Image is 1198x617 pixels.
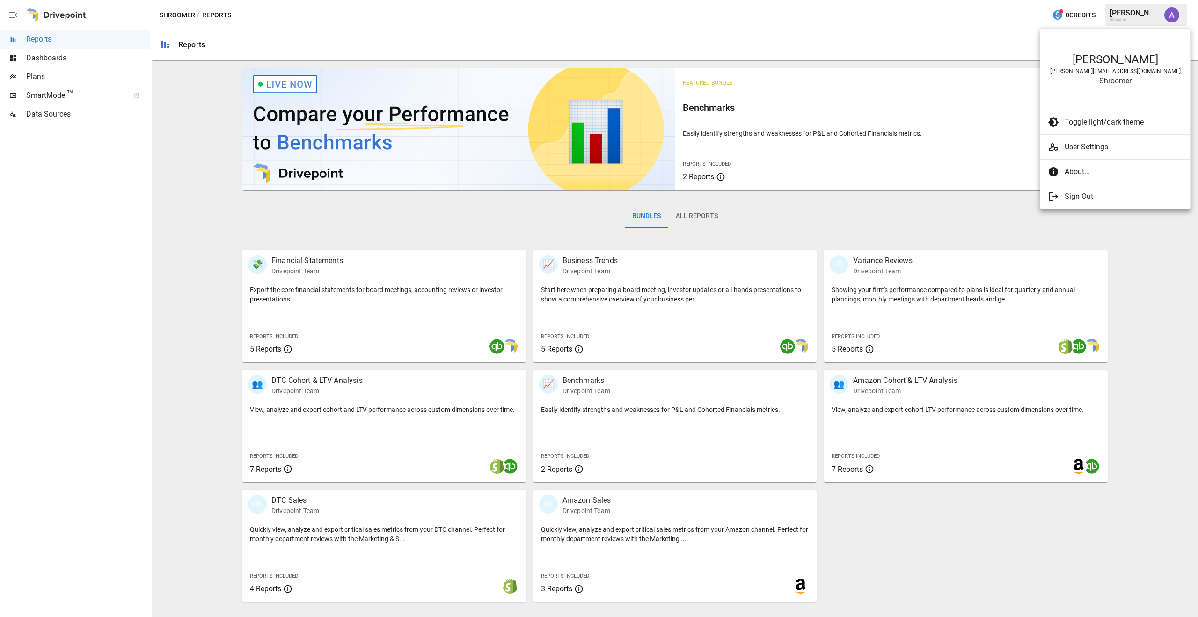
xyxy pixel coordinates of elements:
div: Shroomer [1050,76,1181,85]
div: [PERSON_NAME][EMAIL_ADDRESS][DOMAIN_NAME] [1050,68,1181,74]
span: About... [1065,166,1183,177]
div: [PERSON_NAME] [1050,53,1181,66]
span: User Settings [1065,141,1183,153]
span: Sign Out [1065,191,1183,202]
span: Toggle light/dark theme [1065,117,1183,128]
